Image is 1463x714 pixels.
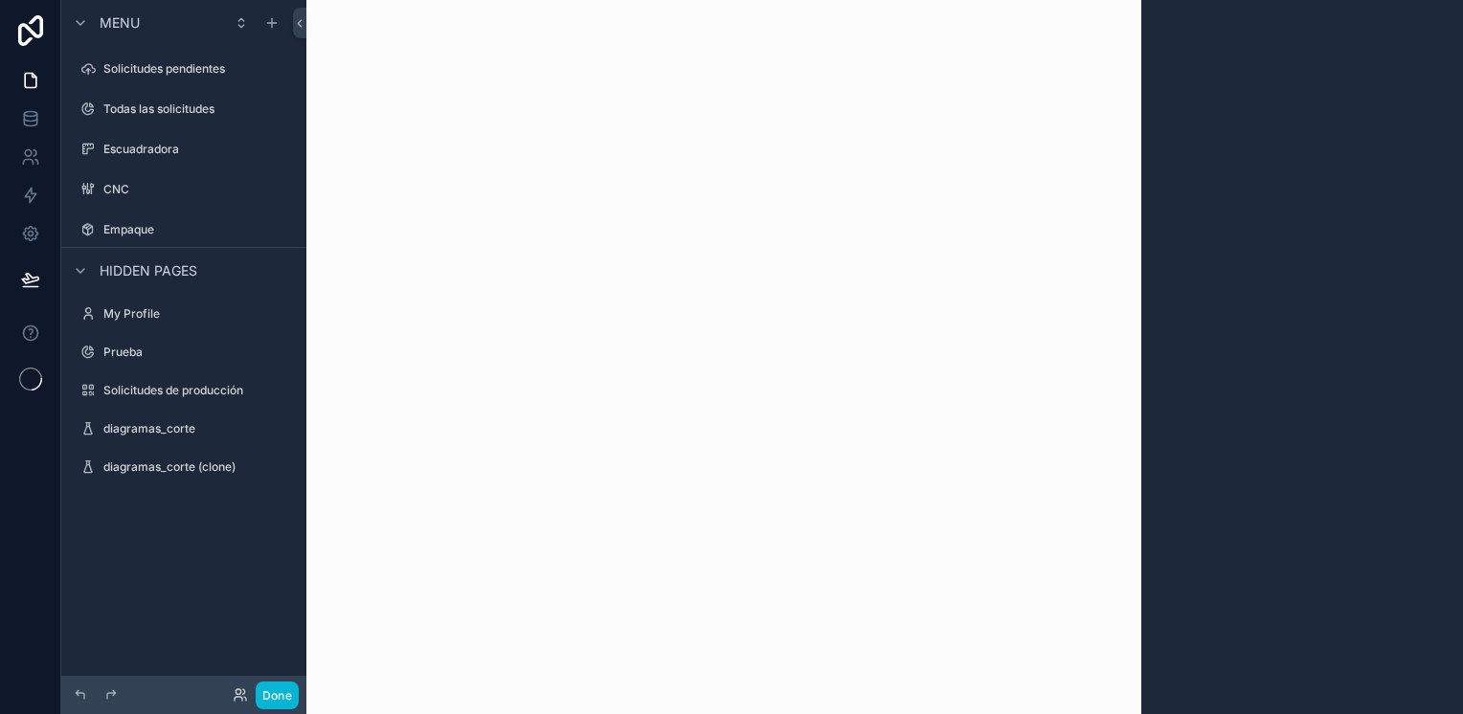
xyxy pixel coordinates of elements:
[100,261,197,280] span: Hidden pages
[73,174,295,205] a: CNC
[103,459,291,475] label: diagramas_corte (clone)
[73,54,295,84] a: Solicitudes pendientes
[256,681,299,709] button: Done
[73,375,295,406] a: Solicitudes de producción
[103,142,291,157] label: Escuadradora
[103,101,291,117] label: Todas las solicitudes
[103,182,291,197] label: CNC
[73,413,295,444] a: diagramas_corte
[103,345,291,360] label: Prueba
[73,452,295,482] a: diagramas_corte (clone)
[100,13,140,33] span: Menu
[103,306,291,322] label: My Profile
[73,337,295,368] a: Prueba
[103,383,291,398] label: Solicitudes de producción
[73,94,295,124] a: Todas las solicitudes
[103,421,291,436] label: diagramas_corte
[103,61,291,77] label: Solicitudes pendientes
[73,299,295,329] a: My Profile
[103,222,291,237] label: Empaque
[73,134,295,165] a: Escuadradora
[73,214,295,245] a: Empaque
